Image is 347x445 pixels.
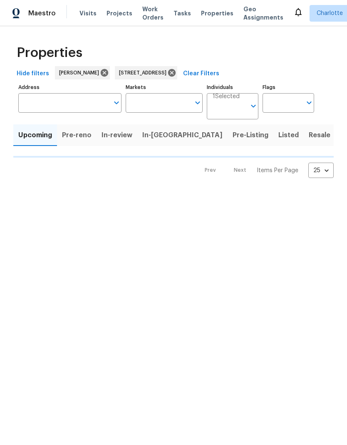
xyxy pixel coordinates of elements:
[111,97,122,109] button: Open
[263,85,314,90] label: Flags
[115,66,177,79] div: [STREET_ADDRESS]
[126,85,203,90] label: Markets
[183,69,219,79] span: Clear Filters
[257,166,298,175] p: Items Per Page
[173,10,191,16] span: Tasks
[13,66,52,82] button: Hide filters
[119,69,170,77] span: [STREET_ADDRESS]
[17,69,49,79] span: Hide filters
[317,9,343,17] span: Charlotte
[55,66,110,79] div: [PERSON_NAME]
[62,129,92,141] span: Pre-reno
[192,97,203,109] button: Open
[248,100,259,112] button: Open
[308,160,334,181] div: 25
[309,129,330,141] span: Resale
[197,163,334,178] nav: Pagination Navigation
[278,129,299,141] span: Listed
[107,9,132,17] span: Projects
[79,9,97,17] span: Visits
[18,85,121,90] label: Address
[59,69,102,77] span: [PERSON_NAME]
[243,5,283,22] span: Geo Assignments
[142,5,164,22] span: Work Orders
[18,129,52,141] span: Upcoming
[102,129,132,141] span: In-review
[233,129,268,141] span: Pre-Listing
[28,9,56,17] span: Maestro
[213,93,240,100] span: 1 Selected
[17,49,82,57] span: Properties
[142,129,223,141] span: In-[GEOGRAPHIC_DATA]
[201,9,233,17] span: Properties
[303,97,315,109] button: Open
[180,66,223,82] button: Clear Filters
[207,85,258,90] label: Individuals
